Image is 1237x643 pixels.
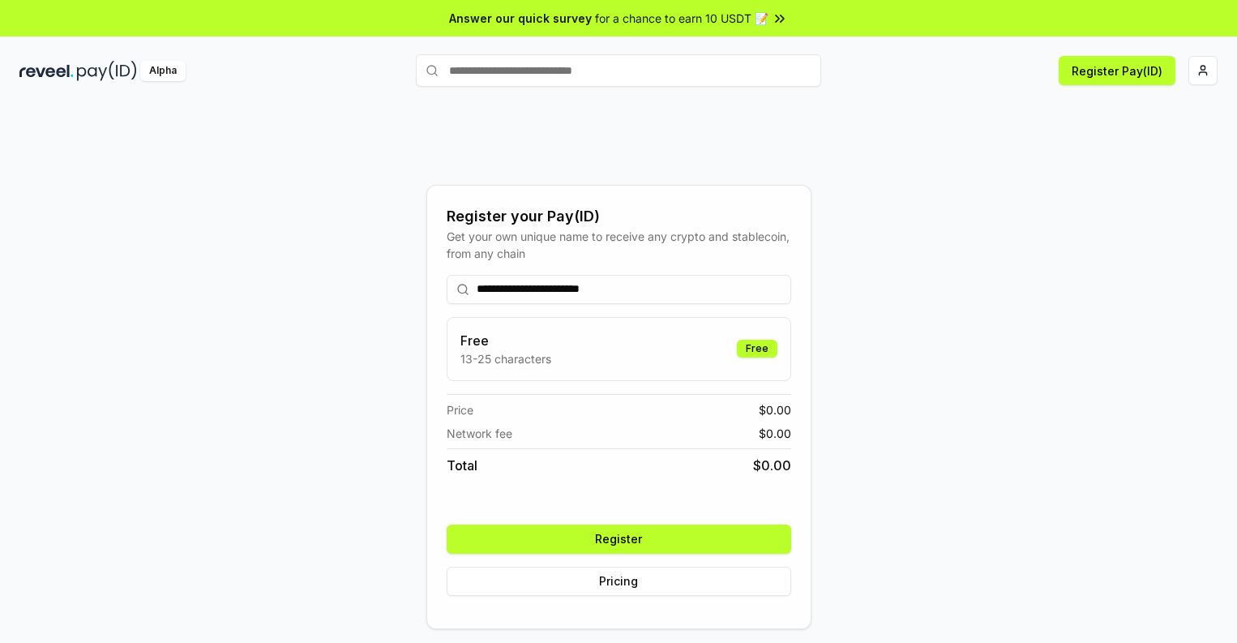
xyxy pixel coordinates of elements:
[447,567,791,596] button: Pricing
[460,350,551,367] p: 13-25 characters
[759,425,791,442] span: $ 0.00
[140,61,186,81] div: Alpha
[77,61,137,81] img: pay_id
[1059,56,1175,85] button: Register Pay(ID)
[460,331,551,350] h3: Free
[753,456,791,475] span: $ 0.00
[19,61,74,81] img: reveel_dark
[447,456,477,475] span: Total
[449,10,592,27] span: Answer our quick survey
[447,228,791,262] div: Get your own unique name to receive any crypto and stablecoin, from any chain
[595,10,768,27] span: for a chance to earn 10 USDT 📝
[447,401,473,418] span: Price
[447,525,791,554] button: Register
[447,425,512,442] span: Network fee
[759,401,791,418] span: $ 0.00
[447,205,791,228] div: Register your Pay(ID)
[737,340,777,358] div: Free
